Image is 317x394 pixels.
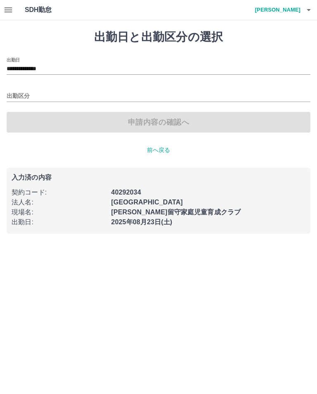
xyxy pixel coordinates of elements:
[7,146,310,154] p: 前へ戻る
[111,199,183,206] b: [GEOGRAPHIC_DATA]
[111,189,141,196] b: 40292034
[12,217,106,227] p: 出勤日 :
[111,218,172,225] b: 2025年08月23日(土)
[7,57,20,63] label: 出勤日
[12,207,106,217] p: 現場名 :
[7,30,310,44] h1: 出勤日と出勤区分の選択
[111,209,241,216] b: [PERSON_NAME]留守家庭児童育成クラブ
[12,197,106,207] p: 法人名 :
[12,188,106,197] p: 契約コード :
[12,174,305,181] p: 入力済の内容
